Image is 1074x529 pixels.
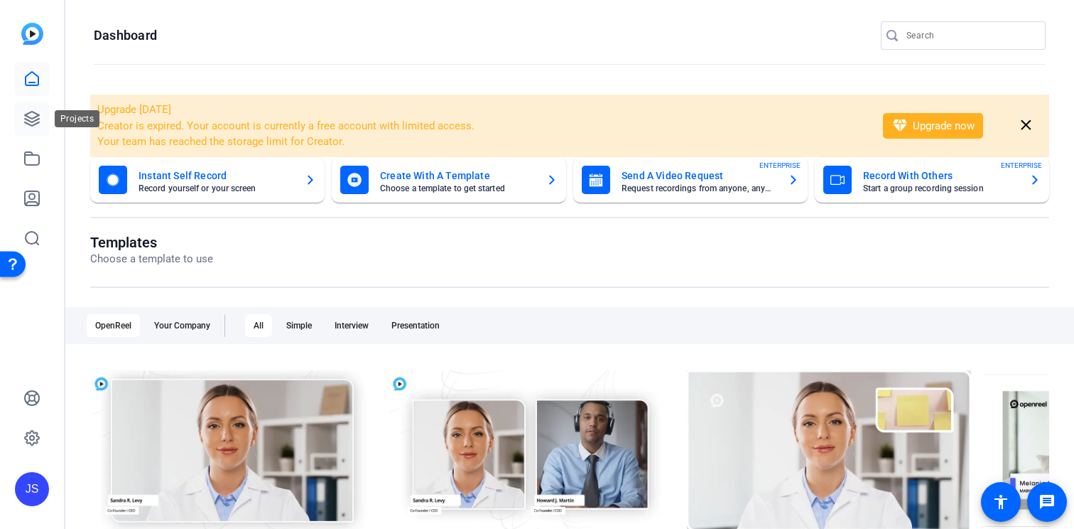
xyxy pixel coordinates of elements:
div: All [245,314,272,337]
mat-card-title: Record With Others [863,167,1018,184]
li: Creator is expired. Your account is currently a free account with limited access. [97,118,864,134]
div: OpenReel [87,314,140,337]
h1: Dashboard [94,27,157,44]
span: ENTERPRISE [759,160,801,171]
div: Simple [278,314,320,337]
mat-card-subtitle: Start a group recording session [863,184,1018,193]
button: Upgrade now [883,113,983,139]
div: Interview [326,314,377,337]
input: Search [906,27,1034,44]
mat-card-subtitle: Choose a template to get started [380,184,535,193]
p: Choose a template to use [90,251,213,267]
li: Your team has reached the storage limit for Creator. [97,134,864,150]
mat-icon: diamond [891,117,908,134]
mat-card-title: Instant Self Record [139,167,293,184]
img: blue-gradient.svg [21,23,43,45]
div: Projects [55,110,99,127]
h1: Templates [90,234,213,251]
mat-icon: accessibility [992,493,1009,511]
mat-card-subtitle: Request recordings from anyone, anywhere [622,184,776,193]
div: JS [15,472,49,506]
button: Send A Video RequestRequest recordings from anyone, anywhereENTERPRISE [573,157,808,203]
div: Presentation [383,314,448,337]
span: ENTERPRISE [1001,160,1042,171]
mat-card-subtitle: Record yourself or your screen [139,184,293,193]
button: Create With A TemplateChoose a template to get started [332,157,566,203]
mat-icon: message [1038,493,1056,511]
button: Instant Self RecordRecord yourself or your screen [90,157,325,203]
mat-card-title: Send A Video Request [622,167,776,184]
span: Upgrade [DATE] [97,103,171,116]
div: Your Company [146,314,219,337]
button: Record With OthersStart a group recording sessionENTERPRISE [815,157,1049,203]
mat-card-title: Create With A Template [380,167,535,184]
mat-icon: close [1017,117,1035,134]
